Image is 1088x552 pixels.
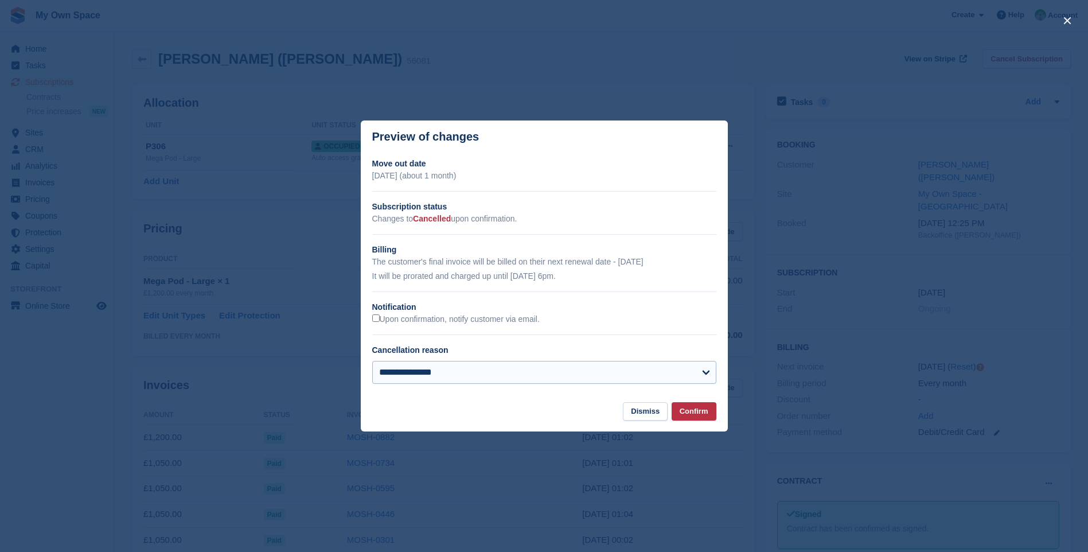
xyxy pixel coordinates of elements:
[372,270,716,282] p: It will be prorated and charged up until [DATE] 6pm.
[413,214,451,223] span: Cancelled
[372,158,716,170] h2: Move out date
[372,314,380,322] input: Upon confirmation, notify customer via email.
[372,256,716,268] p: The customer's final invoice will be billed on their next renewal date - [DATE]
[372,130,479,143] p: Preview of changes
[672,402,716,421] button: Confirm
[372,201,716,213] h2: Subscription status
[372,244,716,256] h2: Billing
[372,345,449,355] label: Cancellation reason
[1058,11,1077,30] button: close
[372,314,540,325] label: Upon confirmation, notify customer via email.
[623,402,668,421] button: Dismiss
[372,301,716,313] h2: Notification
[372,170,716,182] p: [DATE] (about 1 month)
[372,213,716,225] p: Changes to upon confirmation.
